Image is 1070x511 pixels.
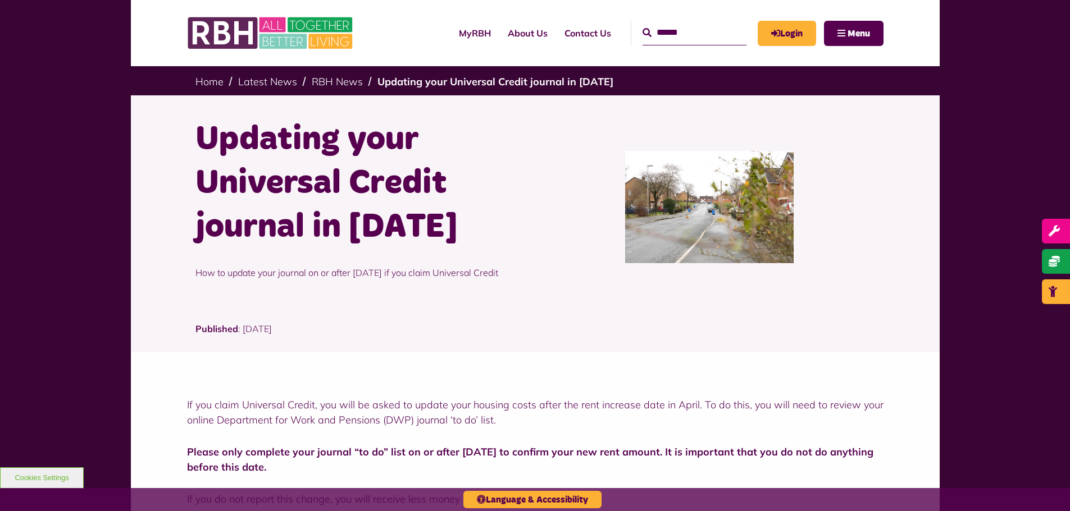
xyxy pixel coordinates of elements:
a: MyRBH [450,18,499,48]
span: Menu [848,29,870,38]
p: If you claim Universal Credit, you will be asked to update your housing costs after the rent incr... [187,397,884,427]
a: Updating your Universal Credit journal in [DATE] [377,75,613,88]
a: RBH News [312,75,363,88]
strong: Please only complete your journal “to do” list on or after [DATE] to confirm your new rent amount... [187,445,873,473]
p: How to update your journal on or after [DATE] if you claim Universal Credit [195,249,527,296]
a: Home [195,75,224,88]
h1: Updating your Universal Credit journal in [DATE] [195,118,527,249]
p: : [DATE] [195,322,875,352]
button: Navigation [824,21,884,46]
img: SAZMEDIA RBH 22FEB24 79 [625,151,794,263]
a: MyRBH [758,21,816,46]
a: Latest News [238,75,297,88]
strong: Published [195,323,238,334]
img: RBH [187,11,356,55]
a: Contact Us [556,18,620,48]
a: About Us [499,18,556,48]
button: Language & Accessibility [463,491,602,508]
